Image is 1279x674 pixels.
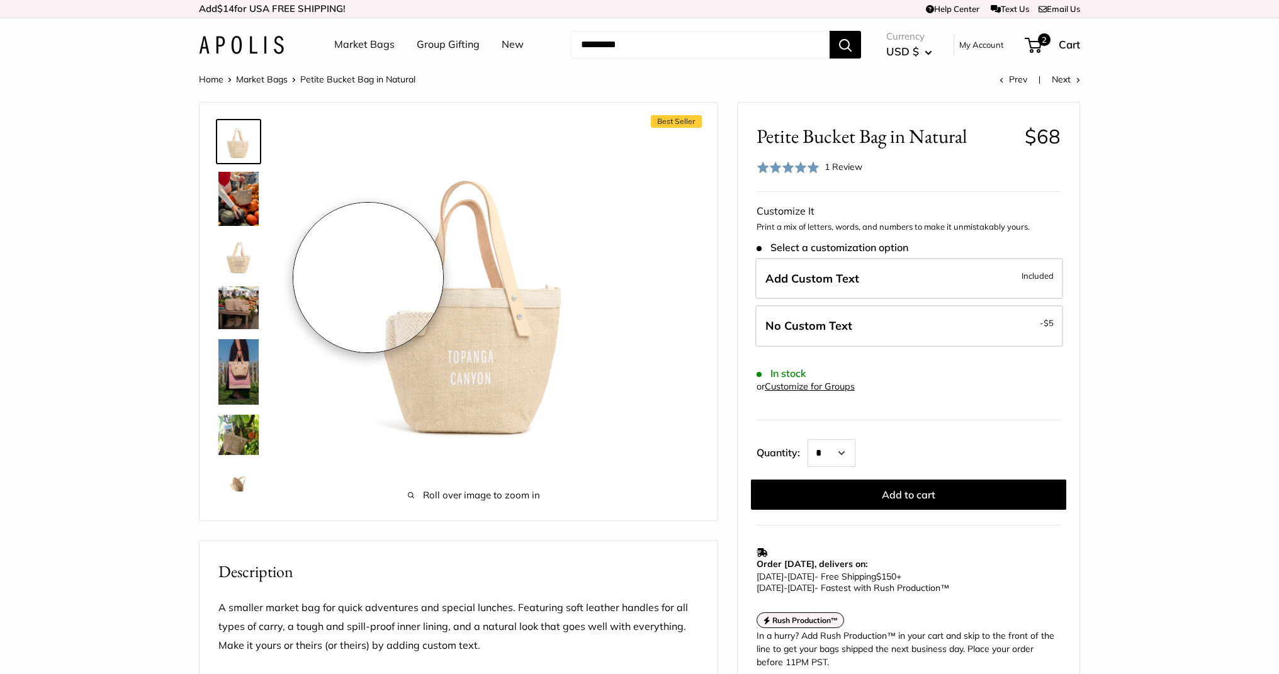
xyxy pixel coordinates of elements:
a: Petite Bucket Bag in Natural [216,284,261,332]
span: 2 [1038,33,1051,46]
strong: Rush Production™ [772,615,838,625]
img: Petite Bucket Bag in Natural [218,121,259,162]
button: USD $ [886,42,932,62]
h2: Description [218,559,699,584]
label: Quantity: [757,435,808,467]
img: Petite Bucket Bag in Natural [218,172,259,226]
a: My Account [959,37,1004,52]
a: Market Bags [236,74,288,85]
a: Petite Bucket Bag in Natural [216,233,261,279]
strong: Order [DATE], delivers on: [757,558,867,570]
a: Market Bags [334,35,395,54]
a: Help Center [926,4,979,14]
span: Cart [1059,38,1080,51]
img: Petite Bucket Bag in Natural [218,286,259,329]
p: A smaller market bag for quick adventures and special lunches. Featuring soft leather handles for... [218,598,699,655]
button: Add to cart [751,480,1066,510]
a: Petite Bucket Bag in Natural [216,412,261,458]
span: Roll over image to zoom in [300,486,648,504]
img: Petite Bucket Bag in Natural [218,465,259,505]
span: $150 [876,571,896,582]
span: 1 Review [825,161,862,172]
a: 2 Cart [1026,35,1080,55]
a: Petite Bucket Bag in Natural [216,119,261,164]
span: $14 [217,3,234,14]
img: Petite Bucket Bag in Natural [300,121,648,469]
span: $68 [1025,124,1061,149]
span: Best Seller [651,115,702,128]
span: [DATE] [787,571,814,582]
img: Petite Bucket Bag in Natural [218,339,259,404]
span: [DATE] [757,582,784,593]
span: - [1040,315,1054,330]
a: Next [1052,74,1080,85]
span: $5 [1044,318,1054,328]
a: Prev [1000,74,1027,85]
span: Included [1022,268,1054,283]
span: - [784,582,787,593]
a: Email Us [1039,4,1080,14]
span: Petite Bucket Bag in Natural [757,125,1015,148]
span: Add Custom Text [765,271,859,286]
nav: Breadcrumb [199,71,415,87]
span: In stock [757,368,806,379]
img: Apolis [199,36,284,54]
p: Print a mix of letters, words, and numbers to make it unmistakably yours. [757,221,1061,233]
span: Petite Bucket Bag in Natural [300,74,415,85]
p: - Free Shipping + [757,571,1054,593]
a: Petite Bucket Bag in Natural [216,169,261,228]
a: Home [199,74,223,85]
span: [DATE] [757,571,784,582]
div: or [757,378,855,395]
a: Text Us [991,4,1029,14]
span: Currency [886,28,932,45]
a: Group Gifting [417,35,480,54]
input: Search... [571,31,830,59]
span: Select a customization option [757,242,908,254]
a: New [502,35,524,54]
img: Petite Bucket Bag in Natural [218,236,259,276]
button: Search [830,31,861,59]
a: Petite Bucket Bag in Natural [216,463,261,508]
a: Petite Bucket Bag in Natural [216,337,261,407]
span: - Fastest with Rush Production™ [757,582,949,593]
div: Customize It [757,202,1061,221]
a: Customize for Groups [765,381,855,392]
label: Add Custom Text [755,258,1063,300]
span: No Custom Text [765,318,852,333]
img: Petite Bucket Bag in Natural [218,415,259,455]
span: USD $ [886,45,919,58]
span: - [784,571,787,582]
span: [DATE] [787,582,814,593]
label: Leave Blank [755,305,1063,347]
